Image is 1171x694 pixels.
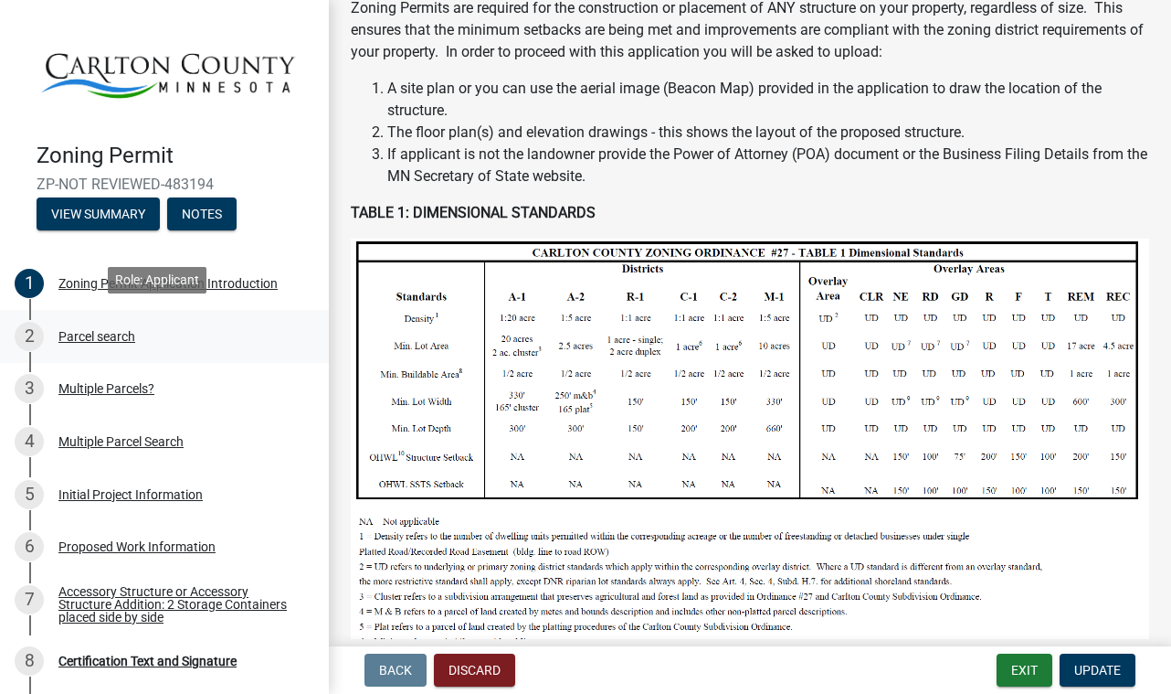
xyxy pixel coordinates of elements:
button: Discard [434,654,515,687]
div: 5 [15,480,44,509]
button: View Summary [37,198,160,230]
li: The floor plan(s) and elevation drawings - this shows the layout of the proposed structure. [387,122,1149,144]
div: Multiple Parcel Search [58,435,184,448]
button: Back [364,654,427,687]
strong: TABLE 1: DIMENSIONAL STANDARDS [351,204,596,221]
span: ZP-NOT REVIEWED-483194 [37,176,292,193]
div: Zoning Permit Application Introduction [58,277,278,290]
h4: Zoning Permit [37,143,314,169]
div: 6 [15,532,44,561]
li: If applicant is not the landowner provide the Power of Attorney (POA) document or the Business Fi... [387,144,1149,187]
div: Multiple Parcels? [58,382,154,395]
div: 1 [15,269,44,298]
div: Role: Applicant [108,267,206,294]
button: Notes [167,198,237,230]
div: 3 [15,374,44,403]
div: Certification Text and Signature [58,655,237,667]
div: Initial Project Information [58,488,203,501]
button: Update [1060,654,1135,687]
li: A site plan or you can use the aerial image (Beacon Map) provided in the application to draw the ... [387,78,1149,122]
div: Accessory Structure or Accessory Structure Addition: 2 Storage Containers placed side by side [58,585,300,624]
div: 8 [15,646,44,676]
span: Update [1074,663,1121,678]
img: Carlton County, Minnesota [37,19,300,123]
wm-modal-confirm: Summary [37,208,160,223]
span: Back [379,663,412,678]
button: Exit [997,654,1052,687]
div: 7 [15,585,44,614]
div: 4 [15,427,44,456]
div: Parcel search [58,330,135,343]
div: 2 [15,322,44,351]
wm-modal-confirm: Notes [167,208,237,223]
div: Proposed Work Information [58,540,216,553]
